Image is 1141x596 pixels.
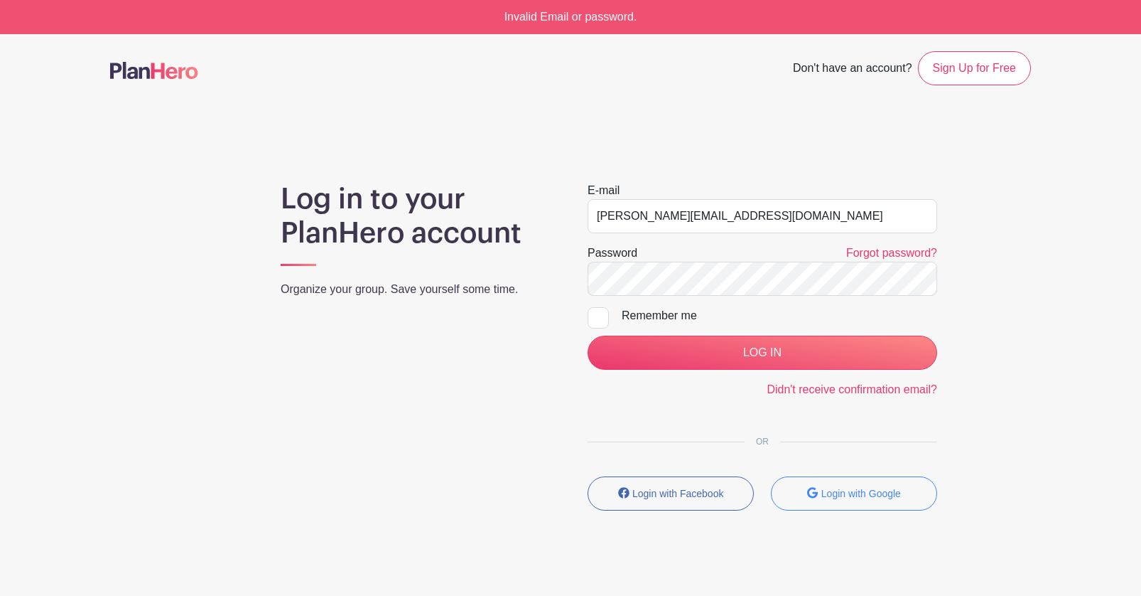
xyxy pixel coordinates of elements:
[632,488,723,499] small: Login with Facebook
[110,62,198,79] img: logo-507f7623f17ff9eddc593b1ce0a138ce2505c220e1c5a4e2b4648c50719b7d32.svg
[821,488,901,499] small: Login with Google
[588,477,754,511] button: Login with Facebook
[745,437,780,447] span: OR
[846,247,937,259] a: Forgot password?
[588,245,637,262] label: Password
[588,336,937,370] input: LOG IN
[771,477,937,511] button: Login with Google
[281,281,553,298] p: Organize your group. Save yourself some time.
[622,307,937,324] div: Remember me
[281,182,553,250] h1: Log in to your PlanHero account
[793,54,912,85] span: Don't have an account?
[767,383,937,395] a: Didn't receive confirmation email?
[588,182,620,199] label: E-mail
[918,51,1031,85] a: Sign Up for Free
[588,199,937,233] input: e.g. julie@eventco.com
